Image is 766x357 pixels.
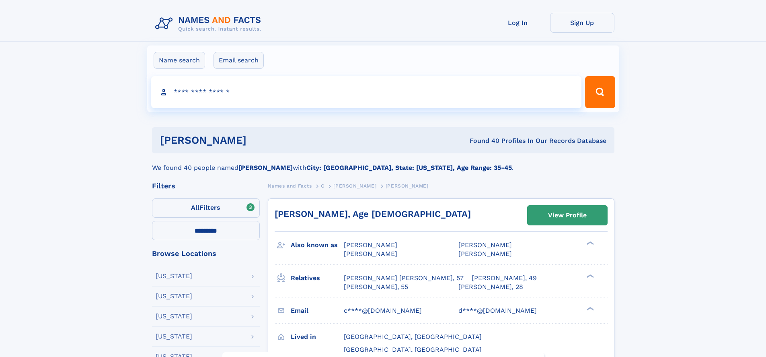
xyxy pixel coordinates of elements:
[458,241,512,249] span: [PERSON_NAME]
[585,306,594,311] div: ❯
[344,274,464,283] a: [PERSON_NAME] [PERSON_NAME], 57
[486,13,550,33] a: Log In
[275,209,471,219] a: [PERSON_NAME], Age [DEMOGRAPHIC_DATA]
[344,346,482,353] span: [GEOGRAPHIC_DATA], [GEOGRAPHIC_DATA]
[585,241,594,246] div: ❯
[585,76,615,108] button: Search Button
[152,250,260,257] div: Browse Locations
[528,206,607,225] a: View Profile
[154,52,205,69] label: Name search
[472,274,537,283] a: [PERSON_NAME], 49
[152,182,260,190] div: Filters
[321,183,324,189] span: C
[156,313,192,320] div: [US_STATE]
[152,13,268,35] img: Logo Names and Facts
[238,164,293,171] b: [PERSON_NAME]
[160,135,358,145] h1: [PERSON_NAME]
[344,333,482,340] span: [GEOGRAPHIC_DATA], [GEOGRAPHIC_DATA]
[344,250,397,258] span: [PERSON_NAME]
[152,198,260,218] label: Filters
[333,183,376,189] span: [PERSON_NAME]
[268,181,312,191] a: Names and Facts
[585,273,594,279] div: ❯
[344,241,397,249] span: [PERSON_NAME]
[548,206,587,225] div: View Profile
[214,52,264,69] label: Email search
[291,238,344,252] h3: Also known as
[550,13,614,33] a: Sign Up
[191,204,199,211] span: All
[333,181,376,191] a: [PERSON_NAME]
[151,76,582,108] input: search input
[458,283,523,291] a: [PERSON_NAME], 28
[291,330,344,344] h3: Lived in
[156,273,192,279] div: [US_STATE]
[306,164,512,171] b: City: [GEOGRAPHIC_DATA], State: [US_STATE], Age Range: 35-45
[321,181,324,191] a: C
[344,283,408,291] a: [PERSON_NAME], 55
[152,153,614,173] div: We found 40 people named with .
[291,271,344,285] h3: Relatives
[156,293,192,299] div: [US_STATE]
[156,333,192,340] div: [US_STATE]
[358,136,606,145] div: Found 40 Profiles In Our Records Database
[458,250,512,258] span: [PERSON_NAME]
[386,183,429,189] span: [PERSON_NAME]
[291,304,344,318] h3: Email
